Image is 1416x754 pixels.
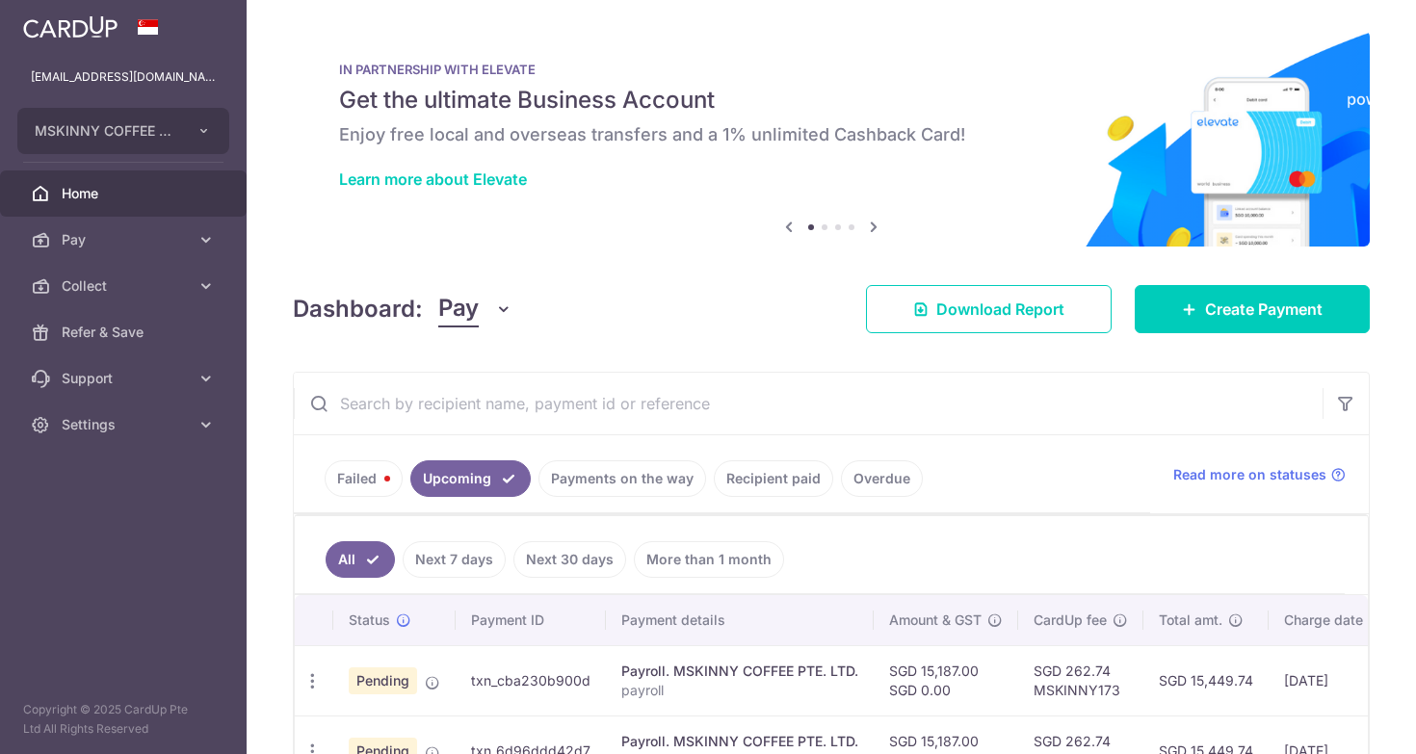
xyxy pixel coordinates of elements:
span: Amount & GST [889,611,982,630]
td: SGD 15,187.00 SGD 0.00 [874,645,1018,715]
img: Renovation banner [293,31,1370,247]
a: Learn more about Elevate [339,169,527,189]
p: payroll [621,681,858,700]
span: Read more on statuses [1173,465,1326,484]
td: SGD 15,449.74 [1143,645,1269,715]
a: Payments on the way [538,460,706,497]
a: Next 30 days [513,541,626,578]
img: CardUp [23,15,118,39]
a: Overdue [841,460,923,497]
span: Collect [62,276,189,296]
span: CardUp fee [1034,611,1107,630]
span: Settings [62,415,189,434]
a: Download Report [866,285,1112,333]
td: [DATE] [1269,645,1400,715]
th: Payment ID [456,595,606,645]
td: SGD 262.74 MSKINNY173 [1018,645,1143,715]
span: Create Payment [1205,298,1323,321]
a: Read more on statuses [1173,465,1346,484]
span: Home [62,184,189,203]
span: Total amt. [1159,611,1222,630]
span: Pay [62,230,189,249]
span: Pending [349,667,417,694]
a: Next 7 days [403,541,506,578]
a: All [326,541,395,578]
span: Charge date [1284,611,1363,630]
a: More than 1 month [634,541,784,578]
span: MSKINNY COFFEE PTE. LTD. [35,121,177,141]
h4: Dashboard: [293,292,423,326]
span: Pay [438,291,479,327]
span: Download Report [936,298,1064,321]
button: Pay [438,291,512,327]
a: Create Payment [1135,285,1370,333]
a: Failed [325,460,403,497]
p: [EMAIL_ADDRESS][DOMAIN_NAME] [31,67,216,87]
h5: Get the ultimate Business Account [339,85,1324,116]
iframe: Opens a widget where you can find more information [1292,696,1397,744]
th: Payment details [606,595,874,645]
span: Support [62,369,189,388]
input: Search by recipient name, payment id or reference [294,373,1323,434]
div: Payroll. MSKINNY COFFEE PTE. LTD. [621,662,858,681]
a: Upcoming [410,460,531,497]
a: Recipient paid [714,460,833,497]
td: txn_cba230b900d [456,645,606,715]
span: Status [349,611,390,630]
p: IN PARTNERSHIP WITH ELEVATE [339,62,1324,77]
span: Refer & Save [62,323,189,342]
h6: Enjoy free local and overseas transfers and a 1% unlimited Cashback Card! [339,123,1324,146]
button: MSKINNY COFFEE PTE. LTD. [17,108,229,154]
div: Payroll. MSKINNY COFFEE PTE. LTD. [621,732,858,751]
